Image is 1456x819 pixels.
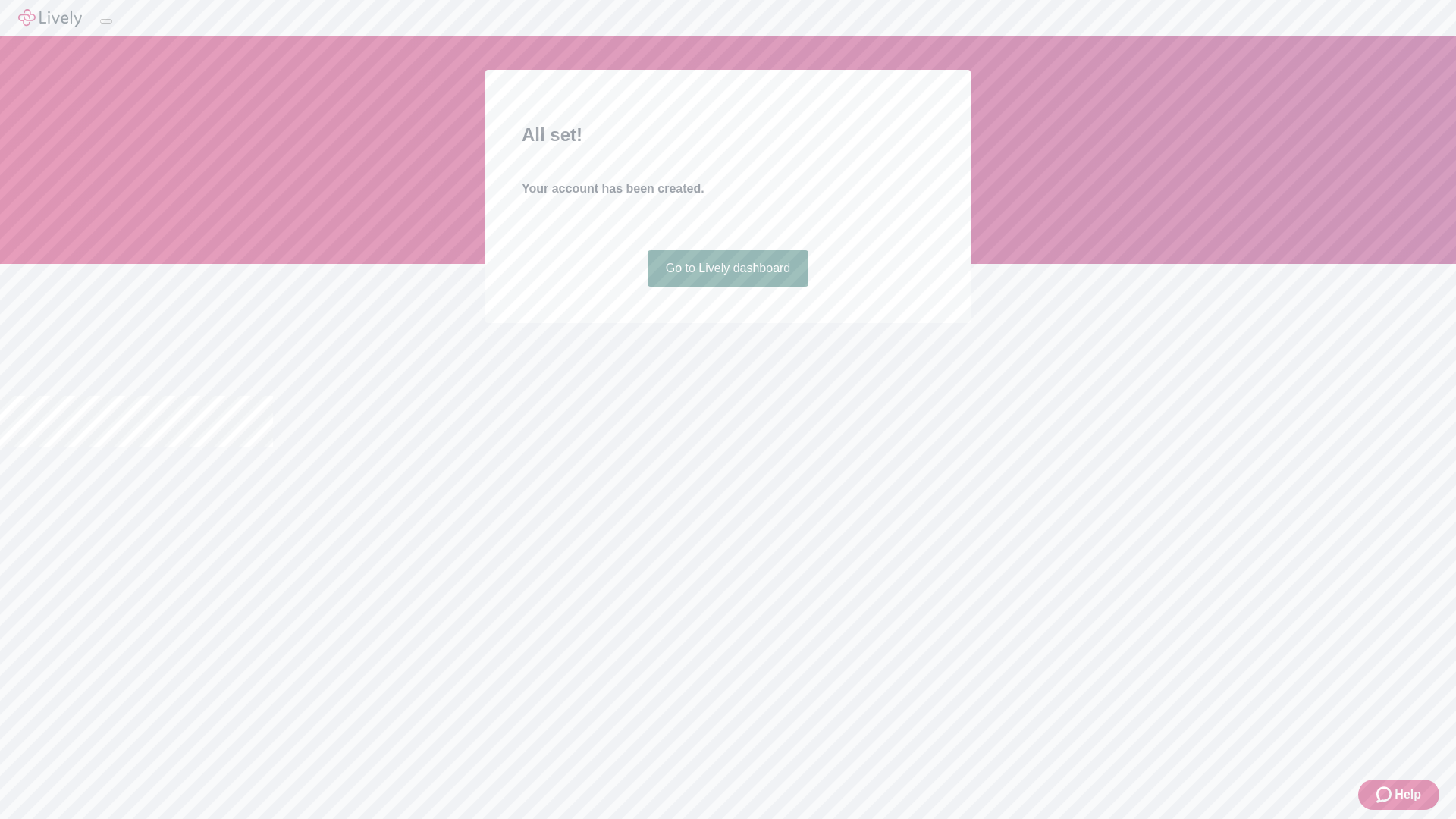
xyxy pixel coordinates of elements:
[522,121,934,149] h2: All set!
[648,250,809,287] a: Go to Lively dashboard
[1358,780,1439,810] button: Zendesk support iconHelp
[1395,786,1421,804] span: Help
[100,19,112,24] button: Log out
[522,180,934,198] h4: Your account has been created.
[18,9,82,27] img: Lively
[1376,786,1395,804] svg: Zendesk support icon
